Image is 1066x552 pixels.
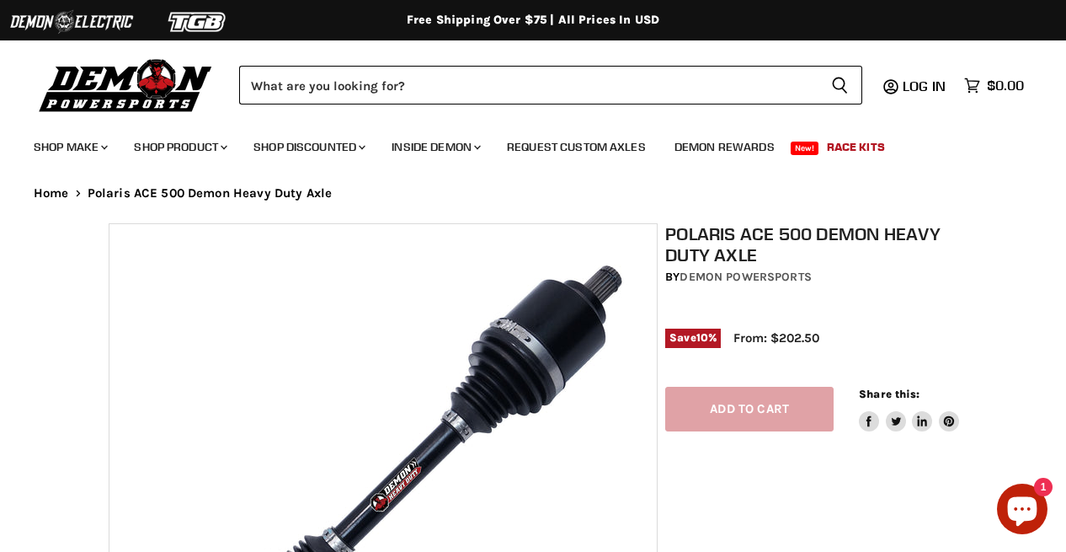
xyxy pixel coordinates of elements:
[21,130,118,164] a: Shop Make
[665,268,965,287] div: by
[680,270,811,284] a: Demon Powersports
[34,55,218,115] img: Demon Powersports
[956,73,1032,98] a: $0.00
[662,130,787,164] a: Demon Rewards
[859,387,959,431] aside: Share this:
[241,130,376,164] a: Shop Discounted
[379,130,491,164] a: Inside Demon
[696,331,708,344] span: 10
[21,123,1020,164] ul: Main menu
[8,6,135,38] img: Demon Electric Logo 2
[88,186,333,201] span: Polaris ACE 500 Demon Heavy Duty Axle
[135,6,261,38] img: TGB Logo 2
[239,66,862,105] form: Product
[791,142,819,155] span: New!
[665,329,721,347] span: Save %
[814,130,898,164] a: Race Kits
[665,223,965,265] h1: Polaris ACE 500 Demon Heavy Duty Axle
[987,78,1024,94] span: $0.00
[494,130,658,164] a: Request Custom Axles
[34,186,69,201] a: Home
[859,388,919,400] span: Share this:
[895,78,956,94] a: Log in
[121,130,237,164] a: Shop Product
[733,330,819,346] span: From: $202.50
[818,66,862,105] button: Search
[992,484,1053,539] inbox-online-store-chat: Shopify online store chat
[903,78,946,94] span: Log in
[239,66,818,105] input: Search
